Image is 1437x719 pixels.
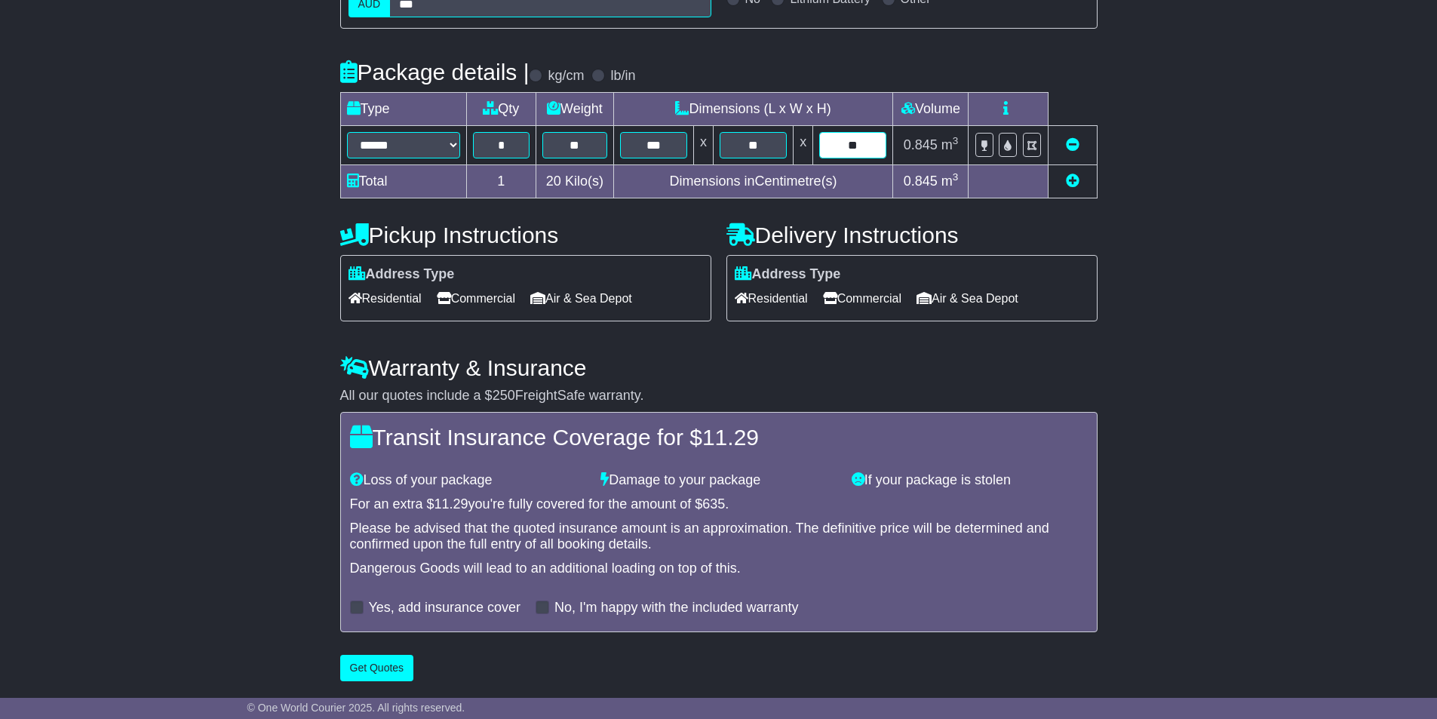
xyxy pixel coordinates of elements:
h4: Transit Insurance Coverage for $ [350,425,1088,450]
a: Remove this item [1066,137,1079,152]
td: Volume [893,93,969,126]
label: kg/cm [548,68,584,84]
span: m [941,174,959,189]
div: For an extra $ you're fully covered for the amount of $ . [350,496,1088,513]
label: lb/in [610,68,635,84]
td: Type [340,93,466,126]
span: Air & Sea Depot [917,287,1018,310]
td: Kilo(s) [536,165,614,198]
td: Total [340,165,466,198]
h4: Pickup Instructions [340,223,711,247]
span: Commercial [823,287,901,310]
span: 635 [702,496,725,512]
td: x [794,126,813,165]
span: 11.29 [434,496,468,512]
span: © One World Courier 2025. All rights reserved. [247,702,465,714]
span: Residential [349,287,422,310]
sup: 3 [953,171,959,183]
label: Address Type [349,266,455,283]
span: m [941,137,959,152]
span: Residential [735,287,808,310]
span: 250 [493,388,515,403]
label: No, I'm happy with the included warranty [554,600,799,616]
td: Qty [466,93,536,126]
h4: Package details | [340,60,530,84]
h4: Warranty & Insurance [340,355,1098,380]
span: 20 [546,174,561,189]
div: All our quotes include a $ FreightSafe warranty. [340,388,1098,404]
div: If your package is stolen [844,472,1095,489]
a: Add new item [1066,174,1079,189]
div: Please be advised that the quoted insurance amount is an approximation. The definitive price will... [350,521,1088,553]
td: x [693,126,713,165]
span: 0.845 [904,174,938,189]
div: Damage to your package [593,472,844,489]
td: Dimensions in Centimetre(s) [613,165,893,198]
label: Address Type [735,266,841,283]
span: 0.845 [904,137,938,152]
sup: 3 [953,135,959,146]
span: 11.29 [702,425,759,450]
td: 1 [466,165,536,198]
label: Yes, add insurance cover [369,600,520,616]
span: Commercial [437,287,515,310]
button: Get Quotes [340,655,414,681]
h4: Delivery Instructions [726,223,1098,247]
div: Dangerous Goods will lead to an additional loading on top of this. [350,561,1088,577]
td: Weight [536,93,614,126]
span: Air & Sea Depot [530,287,632,310]
td: Dimensions (L x W x H) [613,93,893,126]
div: Loss of your package [342,472,594,489]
